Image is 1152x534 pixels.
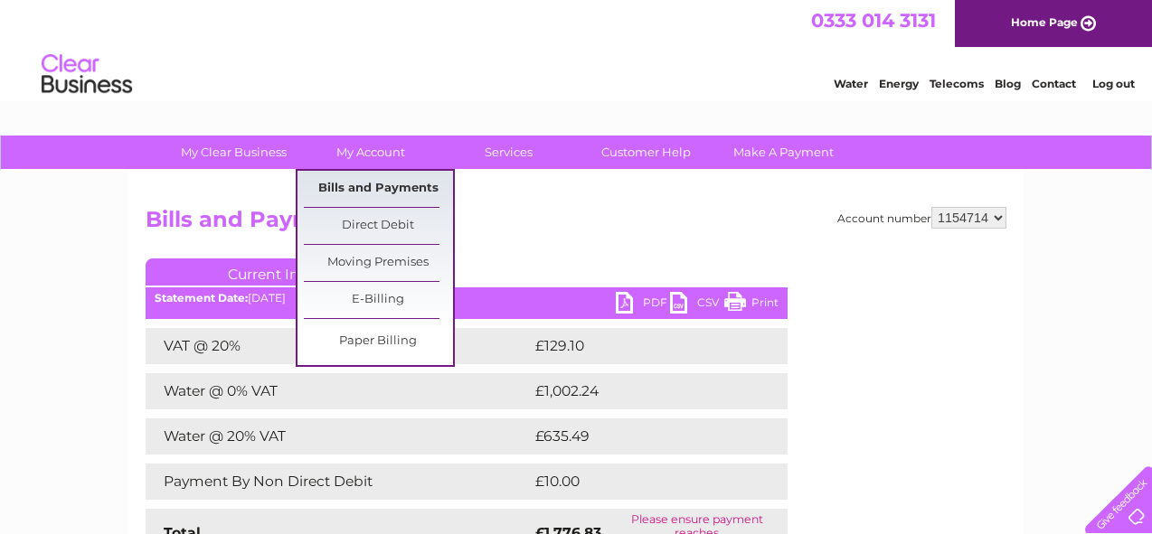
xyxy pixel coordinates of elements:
td: £635.49 [531,418,756,454]
a: Paper Billing [304,323,453,360]
td: Water @ 20% VAT [146,418,531,454]
a: Print [724,292,779,318]
a: Current Invoice [146,258,417,286]
a: Direct Debit [304,208,453,244]
a: 0333 014 3131 [811,9,936,32]
td: £10.00 [531,464,751,500]
a: Log out [1092,77,1135,90]
a: My Account [297,136,446,169]
a: CSV [670,292,724,318]
b: Statement Date: [155,291,248,304]
div: Clear Business is a trading name of Verastar Limited (registered in [GEOGRAPHIC_DATA] No. 3667643... [150,10,1005,88]
a: My Clear Business [159,136,308,169]
div: Account number [837,207,1006,229]
img: logo.png [41,47,133,102]
td: VAT @ 20% [146,328,531,364]
a: Energy [879,77,919,90]
a: E-Billing [304,282,453,318]
a: Water [834,77,868,90]
a: Telecoms [930,77,984,90]
td: Water @ 0% VAT [146,373,531,409]
div: [DATE] [146,292,788,304]
a: Customer Help [571,136,721,169]
a: Services [434,136,583,169]
a: Contact [1032,77,1076,90]
h2: Bills and Payments [146,207,1006,241]
td: £129.10 [531,328,753,364]
td: Payment By Non Direct Debit [146,464,531,500]
a: Blog [995,77,1021,90]
td: £1,002.24 [531,373,759,409]
a: PDF [616,292,670,318]
a: Bills and Payments [304,171,453,207]
a: Moving Premises [304,245,453,281]
a: Make A Payment [709,136,858,169]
